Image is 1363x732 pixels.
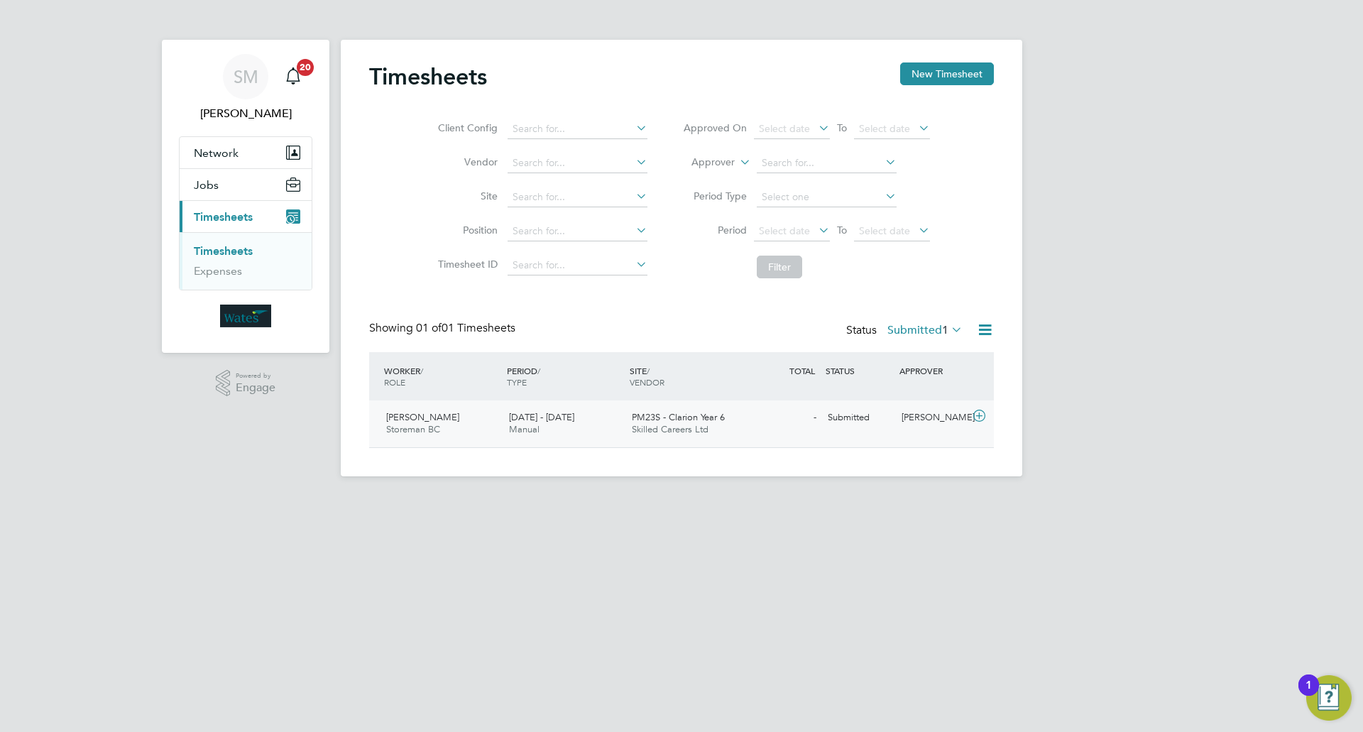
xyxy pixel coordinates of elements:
div: 1 [1305,685,1312,704]
label: Submitted [887,323,963,337]
div: WORKER [381,358,503,395]
span: Powered by [236,370,275,382]
span: Manual [509,423,540,435]
div: Showing [369,321,518,336]
span: / [420,365,423,376]
span: Jobs [194,178,219,192]
input: Search for... [508,153,647,173]
span: Select date [859,122,910,135]
span: Select date [759,122,810,135]
input: Search for... [508,222,647,241]
span: Engage [236,382,275,394]
span: Select date [859,224,910,237]
span: 1 [942,323,948,337]
label: Site [434,190,498,202]
span: PM23S - Clarion Year 6 [632,411,725,423]
span: Network [194,146,239,160]
span: / [647,365,650,376]
button: Open Resource Center, 1 new notification [1306,675,1352,721]
button: New Timesheet [900,62,994,85]
span: / [537,365,540,376]
span: 01 Timesheets [416,321,515,335]
span: 20 [297,59,314,76]
div: SITE [626,358,749,395]
button: Filter [757,256,802,278]
span: ROLE [384,376,405,388]
span: Timesheets [194,210,253,224]
div: Timesheets [180,232,312,290]
span: SM [234,67,258,86]
div: [PERSON_NAME] [896,406,970,430]
button: Network [180,137,312,168]
h2: Timesheets [369,62,487,91]
input: Search for... [508,256,647,275]
span: [PERSON_NAME] [386,411,459,423]
nav: Main navigation [162,40,329,353]
a: SM[PERSON_NAME] [179,54,312,122]
span: [DATE] - [DATE] [509,411,574,423]
label: Vendor [434,155,498,168]
span: TOTAL [789,365,815,376]
button: Jobs [180,169,312,200]
label: Position [434,224,498,236]
input: Search for... [757,153,897,173]
a: 20 [279,54,307,99]
label: Period [683,224,747,236]
span: To [833,221,851,239]
a: Timesheets [194,244,253,258]
div: - [748,406,822,430]
a: Go to home page [179,305,312,327]
div: STATUS [822,358,896,383]
label: Approver [671,155,735,170]
div: APPROVER [896,358,970,383]
button: Timesheets [180,201,312,232]
span: 01 of [416,321,442,335]
a: Powered byEngage [216,370,276,397]
a: Expenses [194,264,242,278]
div: Status [846,321,965,341]
span: Select date [759,224,810,237]
input: Search for... [508,119,647,139]
label: Timesheet ID [434,258,498,271]
label: Period Type [683,190,747,202]
div: Submitted [822,406,896,430]
span: Suraj Meghani [179,105,312,122]
label: Client Config [434,121,498,134]
span: To [833,119,851,137]
img: wates-logo-retina.png [220,305,271,327]
span: VENDOR [630,376,664,388]
span: Storeman BC [386,423,440,435]
input: Select one [757,187,897,207]
span: Skilled Careers Ltd [632,423,708,435]
span: TYPE [507,376,527,388]
div: PERIOD [503,358,626,395]
label: Approved On [683,121,747,134]
input: Search for... [508,187,647,207]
